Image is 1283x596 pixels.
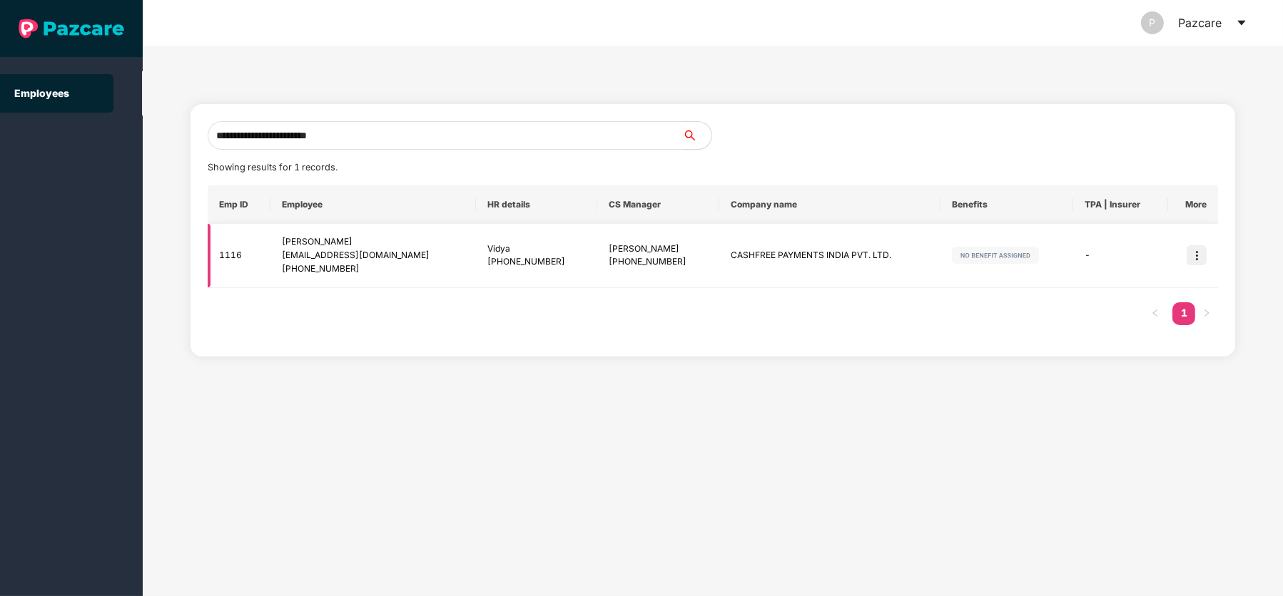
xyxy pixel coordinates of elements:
li: Previous Page [1144,302,1167,325]
div: [PERSON_NAME] [609,242,707,256]
span: right [1202,309,1211,317]
a: Employees [14,87,69,99]
th: Employee [270,185,477,224]
th: HR details [476,185,597,224]
td: CASHFREE PAYMENTS INDIA PVT. LTD. [719,224,940,288]
a: 1 [1172,302,1195,324]
th: Company name [719,185,940,224]
div: [PHONE_NUMBER] [487,255,586,269]
div: [PERSON_NAME] [282,235,465,249]
span: Showing results for 1 records. [208,162,338,173]
span: caret-down [1236,17,1247,29]
button: left [1144,302,1167,325]
li: 1 [1172,302,1195,325]
div: Vidya [487,242,586,256]
span: search [682,130,711,141]
button: right [1195,302,1218,325]
th: CS Manager [597,185,719,224]
th: Emp ID [208,185,270,224]
div: [PHONE_NUMBER] [609,255,707,269]
th: More [1168,185,1219,224]
td: 1116 [208,224,270,288]
img: icon [1187,245,1207,265]
div: [PHONE_NUMBER] [282,262,465,276]
button: search [682,121,712,150]
th: Benefits [940,185,1073,224]
span: P [1150,11,1156,34]
th: TPA | Insurer [1073,185,1168,224]
div: - [1085,249,1157,262]
img: svg+xml;base64,PHN2ZyB4bWxucz0iaHR0cDovL3d3dy53My5vcmcvMjAwMC9zdmciIHdpZHRoPSIxMjIiIGhlaWdodD0iMj... [952,247,1039,264]
div: [EMAIL_ADDRESS][DOMAIN_NAME] [282,249,465,262]
li: Next Page [1195,302,1218,325]
span: left [1151,309,1160,317]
